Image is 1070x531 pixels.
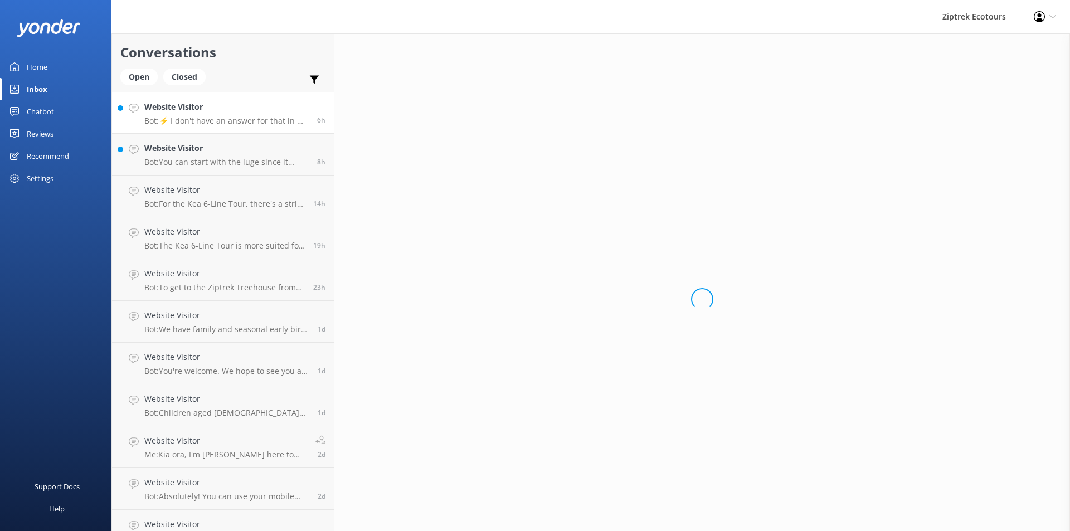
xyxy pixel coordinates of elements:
div: Recommend [27,145,69,167]
h4: Website Visitor [144,267,305,280]
a: Website VisitorBot:Children aged [DEMOGRAPHIC_DATA] need to be accompanied by an adult on our tou... [112,384,334,426]
p: Bot: To get to the Ziptrek Treehouse from the Skyline, you can take the Skyline Gondola up to [PE... [144,282,305,293]
h4: Website Visitor [144,435,307,447]
span: Sep 29 2025 09:35am (UTC +13:00) Pacific/Auckland [318,324,325,334]
div: Closed [163,69,206,85]
div: Reviews [27,123,53,145]
p: Bot: We have family and seasonal early bird discounts available! These offers can change througho... [144,324,309,334]
p: Bot: Children aged [DEMOGRAPHIC_DATA] need to be accompanied by an adult on our tours. Anyone age... [144,408,309,418]
h2: Conversations [120,42,325,63]
h4: Website Visitor [144,351,309,363]
img: yonder-white-logo.png [17,19,81,37]
a: Open [120,70,163,82]
h4: Website Visitor [144,142,309,154]
div: Settings [27,167,53,189]
span: Sep 29 2025 07:45pm (UTC +13:00) Pacific/Auckland [313,199,325,208]
a: Closed [163,70,211,82]
a: Website VisitorBot:Absolutely! You can use your mobile phone on all ziplines except for the 6th z... [112,468,334,510]
span: Sep 27 2025 07:01pm (UTC +13:00) Pacific/Auckland [318,491,325,501]
a: Website VisitorBot:You're welcome. We hope to see you at Ziptrek Ecotours soon!1d [112,343,334,384]
span: Sep 28 2025 09:58am (UTC +13:00) Pacific/Auckland [318,450,325,459]
a: Website VisitorBot:For the Kea 6-Line Tour, there's a strict minimum weight limit of 30kg. If you... [112,176,334,217]
div: Home [27,56,47,78]
span: Sep 30 2025 04:14am (UTC +13:00) Pacific/Auckland [317,115,325,125]
div: Help [49,498,65,520]
p: Bot: ⚡ I don't have an answer for that in my knowledge base. Please try and rephrase your questio... [144,116,309,126]
div: Chatbot [27,100,54,123]
p: Bot: Absolutely! You can use your mobile phone on all ziplines except for the 6th zipline, as lon... [144,491,309,501]
span: Sep 30 2025 01:52am (UTC +13:00) Pacific/Auckland [317,157,325,167]
a: Website VisitorBot:⚡ I don't have an answer for that in my knowledge base. Please try and rephras... [112,92,334,134]
a: Website VisitorBot:We have family and seasonal early bird discounts available! These offers can c... [112,301,334,343]
span: Sep 29 2025 02:42pm (UTC +13:00) Pacific/Auckland [313,241,325,250]
span: Sep 28 2025 05:12pm (UTC +13:00) Pacific/Auckland [318,408,325,417]
div: Open [120,69,158,85]
h4: Website Visitor [144,226,305,238]
h4: Website Visitor [144,393,309,405]
p: Bot: The Kea 6-Line Tour is more suited for those seeking a higher adrenaline factor and may not ... [144,241,305,251]
a: Website VisitorMe:Kia ora, I'm [PERSON_NAME] here to help from Guest Services! During the peak pe... [112,426,334,468]
a: Website VisitorBot:You can start with the luge since it begins and ends at the top of the Skyline... [112,134,334,176]
p: Bot: You can start with the luge since it begins and ends at the top of the Skyline gondola. Afte... [144,157,309,167]
span: Sep 28 2025 06:13pm (UTC +13:00) Pacific/Auckland [318,366,325,376]
h4: Website Visitor [144,309,309,321]
p: Me: Kia ora, I'm [PERSON_NAME] here to help from Guest Services! During the peak period, we have ... [144,450,307,460]
h4: Website Visitor [144,518,309,530]
p: Bot: For the Kea 6-Line Tour, there's a strict minimum weight limit of 30kg. If your child is und... [144,199,305,209]
h4: Website Visitor [144,101,309,113]
a: Website VisitorBot:To get to the Ziptrek Treehouse from the Skyline, you can take the Skyline Gon... [112,259,334,301]
p: Bot: You're welcome. We hope to see you at Ziptrek Ecotours soon! [144,366,309,376]
div: Inbox [27,78,47,100]
div: Support Docs [35,475,80,498]
h4: Website Visitor [144,184,305,196]
h4: Website Visitor [144,476,309,489]
a: Website VisitorBot:The Kea 6-Line Tour is more suited for those seeking a higher adrenaline facto... [112,217,334,259]
span: Sep 29 2025 10:57am (UTC +13:00) Pacific/Auckland [313,282,325,292]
